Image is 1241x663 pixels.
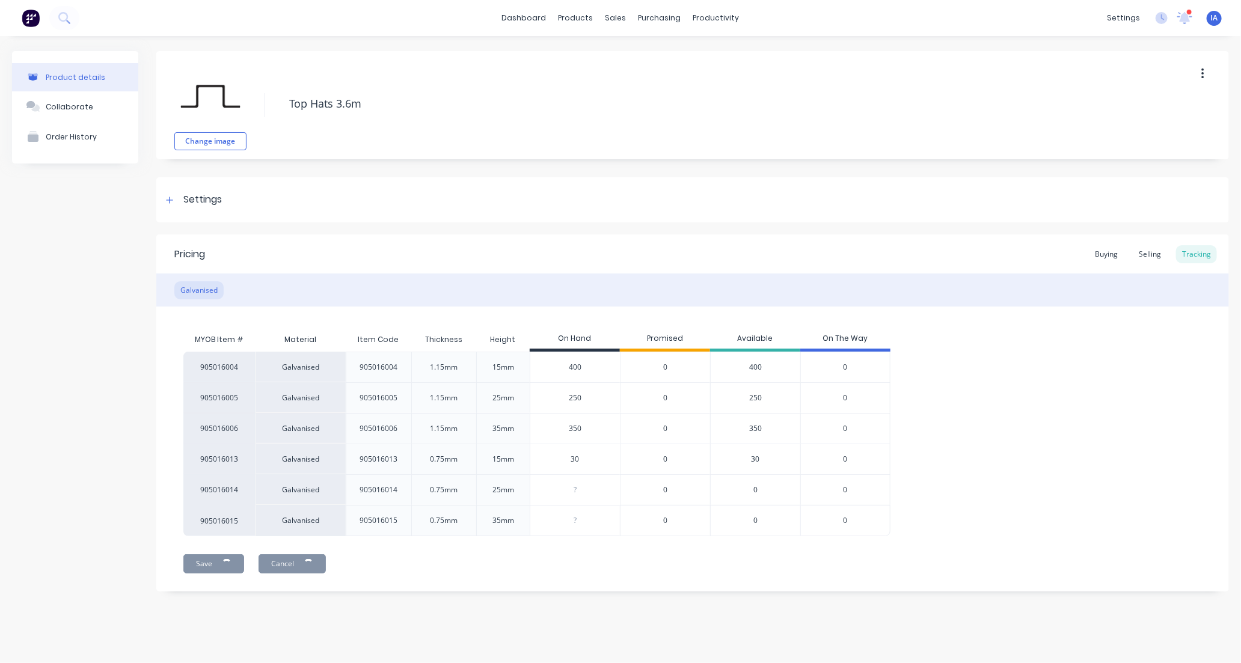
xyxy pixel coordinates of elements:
div: Order History [46,132,97,141]
div: products [553,9,599,27]
div: 400 [710,352,800,382]
div: On Hand [530,328,620,352]
div: ? [530,506,620,536]
div: 905016005 [360,393,397,403]
span: 0 [844,393,848,403]
div: Galvanised [174,281,224,299]
div: 905016015 [183,505,256,536]
div: Buying [1089,245,1124,263]
div: Settings [183,192,222,207]
span: 0 [663,362,667,373]
div: purchasing [633,9,687,27]
div: settings [1101,9,1146,27]
div: Collaborate [46,102,93,111]
span: 0 [663,393,667,403]
div: 905016004 [360,362,397,373]
span: 0 [844,423,848,434]
div: 905016004 [183,352,256,382]
button: Collaborate [12,91,138,121]
div: 25mm [492,393,514,403]
img: file [180,66,241,126]
div: 250 [530,383,620,413]
button: Cancel [259,554,326,573]
div: 35mm [492,515,514,526]
div: Item Code [348,325,408,355]
div: Galvanised [256,413,346,444]
div: 350 [710,413,800,444]
div: 25mm [492,484,514,495]
button: Change image [174,132,247,150]
span: 0 [663,423,667,434]
div: MYOB Item # [183,328,256,352]
div: Thickness [415,325,472,355]
div: Galvanised [256,352,346,382]
span: 0 [844,484,848,495]
div: Promised [620,328,710,352]
div: 905016013 [360,454,397,465]
div: 1.15mm [430,362,458,373]
img: Factory [22,9,40,27]
div: 0 [710,505,800,536]
span: 0 [844,362,848,373]
div: Galvanised [256,382,346,413]
div: Selling [1133,245,1167,263]
div: Height [481,325,526,355]
button: Order History [12,121,138,151]
div: 250 [710,382,800,413]
div: Pricing [174,247,205,261]
div: 0 [710,474,800,505]
span: 0 [844,454,848,465]
div: 0.75mm [430,515,458,526]
span: 0 [663,454,667,465]
div: ? [530,475,620,505]
div: 0.75mm [430,484,458,495]
div: productivity [687,9,746,27]
div: 0.75mm [430,454,458,465]
div: 1.15mm [430,393,458,403]
div: Tracking [1176,245,1217,263]
div: 905016006 [360,423,397,434]
div: 30 [710,444,800,474]
textarea: Top Hats 3.6m [283,90,1112,118]
div: 905016014 [360,484,397,495]
div: 1.15mm [430,423,458,434]
div: 905016015 [360,515,397,526]
button: Product details [12,63,138,91]
div: 350 [530,414,620,444]
span: 0 [844,515,848,526]
div: 905016013 [183,444,256,474]
div: Galvanised [256,505,346,536]
div: sales [599,9,633,27]
div: 905016005 [183,382,256,413]
div: Material [256,328,346,352]
span: 0 [663,515,667,526]
div: fileChange image [174,60,247,150]
div: 15mm [492,454,514,465]
div: Available [710,328,800,352]
span: 0 [663,484,667,495]
div: 905016014 [183,474,256,505]
a: dashboard [496,9,553,27]
button: Save [183,554,244,573]
span: IA [1211,13,1218,23]
div: Galvanised [256,444,346,474]
div: On The Way [800,328,890,352]
div: 15mm [492,362,514,373]
div: 30 [530,444,620,474]
div: 905016006 [183,413,256,444]
div: Galvanised [256,474,346,505]
div: Product details [46,73,105,82]
div: 35mm [492,423,514,434]
div: 400 [530,352,620,382]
